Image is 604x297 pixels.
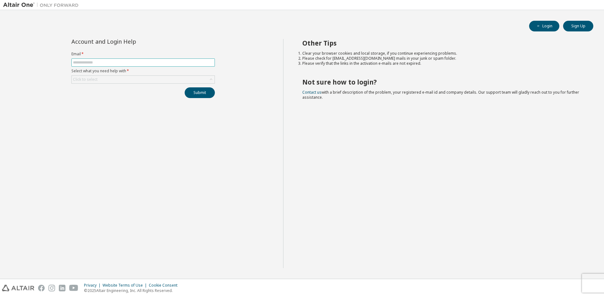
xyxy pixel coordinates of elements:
button: Submit [185,87,215,98]
div: Cookie Consent [149,283,181,288]
img: Altair One [3,2,82,8]
div: Account and Login Help [71,39,186,44]
img: instagram.svg [48,285,55,291]
img: linkedin.svg [59,285,65,291]
img: facebook.svg [38,285,45,291]
span: with a brief description of the problem, your registered e-mail id and company details. Our suppo... [302,90,579,100]
label: Email [71,52,215,57]
img: youtube.svg [69,285,78,291]
button: Login [529,21,559,31]
div: Click to select [72,76,215,83]
h2: Other Tips [302,39,582,47]
p: © 2025 Altair Engineering, Inc. All Rights Reserved. [84,288,181,293]
li: Clear your browser cookies and local storage, if you continue experiencing problems. [302,51,582,56]
button: Sign Up [563,21,593,31]
a: Contact us [302,90,322,95]
img: altair_logo.svg [2,285,34,291]
h2: Not sure how to login? [302,78,582,86]
li: Please verify that the links in the activation e-mails are not expired. [302,61,582,66]
label: Select what you need help with [71,69,215,74]
div: Website Terms of Use [103,283,149,288]
div: Click to select [73,77,98,82]
div: Privacy [84,283,103,288]
li: Please check for [EMAIL_ADDRESS][DOMAIN_NAME] mails in your junk or spam folder. [302,56,582,61]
